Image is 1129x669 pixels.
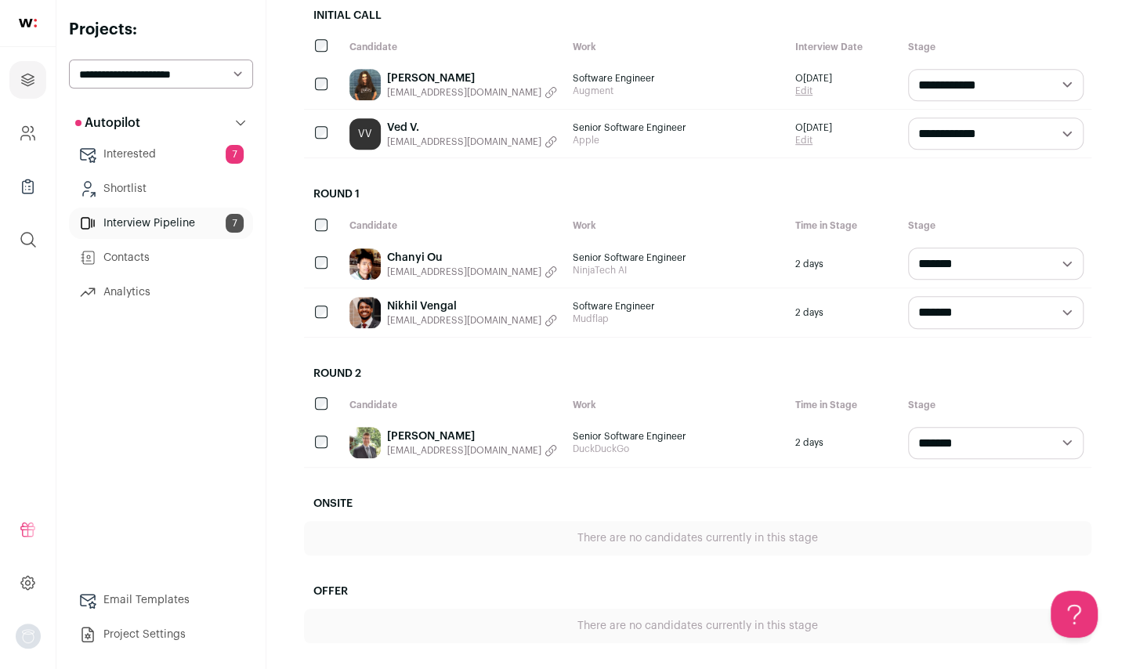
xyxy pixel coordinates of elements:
span: O[DATE] [795,72,832,85]
span: [EMAIL_ADDRESS][DOMAIN_NAME] [387,266,541,278]
span: Software Engineer [573,300,780,313]
div: Time in Stage [787,391,900,419]
div: Stage [900,33,1091,61]
img: wellfound-shorthand-0d5821cbd27db2630d0214b213865d53afaa358527fdda9d0ea32b1df1b89c2c.svg [19,19,37,27]
a: Projects [9,61,46,99]
h2: Projects: [69,19,253,41]
a: Shortlist [69,173,253,204]
a: Interested7 [69,139,253,170]
button: [EMAIL_ADDRESS][DOMAIN_NAME] [387,444,557,457]
span: Senior Software Engineer [573,251,780,264]
span: 7 [226,214,244,233]
div: Stage [900,391,1091,419]
a: Interview Pipeline7 [69,208,253,239]
div: Candidate [342,212,565,240]
span: Apple [573,134,780,146]
div: 2 days [787,240,900,287]
span: Senior Software Engineer [573,121,780,134]
button: Open dropdown [16,624,41,649]
a: Analytics [69,277,253,308]
a: Nikhil Vengal [387,298,557,314]
iframe: Help Scout Beacon - Open [1051,591,1098,638]
img: 4b63cb9e7b9490e3410bb25aca69de1c817725183230f8aa26bcbc5bc6e9df17 [349,427,381,458]
span: [EMAIL_ADDRESS][DOMAIN_NAME] [387,86,541,99]
div: Work [565,212,787,240]
span: [EMAIL_ADDRESS][DOMAIN_NAME] [387,136,541,148]
button: [EMAIL_ADDRESS][DOMAIN_NAME] [387,86,557,99]
span: NinjaTech AI [573,264,780,277]
a: Email Templates [69,584,253,616]
a: Company and ATS Settings [9,114,46,152]
img: 3b4570001cf5f8636d10339494bd87725322e02c3ff76beb0ca194d602b274d0 [349,297,381,328]
div: There are no candidates currently in this stage [304,521,1091,555]
a: [PERSON_NAME] [387,429,557,444]
span: DuckDuckGo [573,443,780,455]
div: Candidate [342,391,565,419]
img: f2ddf393fa9404a7b492d726e72116635320d6e739e79f77273d0ce34de74c41.jpg [349,248,381,280]
span: 7 [226,145,244,164]
span: [EMAIL_ADDRESS][DOMAIN_NAME] [387,314,541,327]
div: There are no candidates currently in this stage [304,609,1091,643]
span: Software Engineer [573,72,780,85]
span: Senior Software Engineer [573,430,780,443]
button: [EMAIL_ADDRESS][DOMAIN_NAME] [387,266,557,278]
a: Project Settings [69,619,253,650]
img: 5aac70fe46ebc709e94c53165929ac0c5e6cff6298a80ac24b651ac97b2c8dad.jpg [349,69,381,100]
h2: Round 2 [304,356,1091,391]
div: Interview Date [787,33,900,61]
a: Edit [795,85,832,97]
h2: Round 1 [304,177,1091,212]
a: Contacts [69,242,253,273]
span: Mudflap [573,313,780,325]
div: 2 days [787,419,900,467]
span: Augment [573,85,780,97]
a: Chanyi Ou [387,250,557,266]
a: Edit [795,134,832,146]
span: O[DATE] [795,121,832,134]
div: Stage [900,212,1091,240]
div: Work [565,391,787,419]
button: [EMAIL_ADDRESS][DOMAIN_NAME] [387,136,557,148]
div: Work [565,33,787,61]
a: Company Lists [9,168,46,205]
button: [EMAIL_ADDRESS][DOMAIN_NAME] [387,314,557,327]
div: Time in Stage [787,212,900,240]
p: Autopilot [75,114,140,132]
h2: Offer [304,574,1091,609]
a: VV [349,118,381,150]
div: 2 days [787,288,900,336]
img: nopic.png [16,624,41,649]
a: [PERSON_NAME] [387,71,557,86]
span: [EMAIL_ADDRESS][DOMAIN_NAME] [387,444,541,457]
h2: Onsite [304,486,1091,521]
a: Ved V. [387,120,557,136]
button: Autopilot [69,107,253,139]
div: Candidate [342,33,565,61]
